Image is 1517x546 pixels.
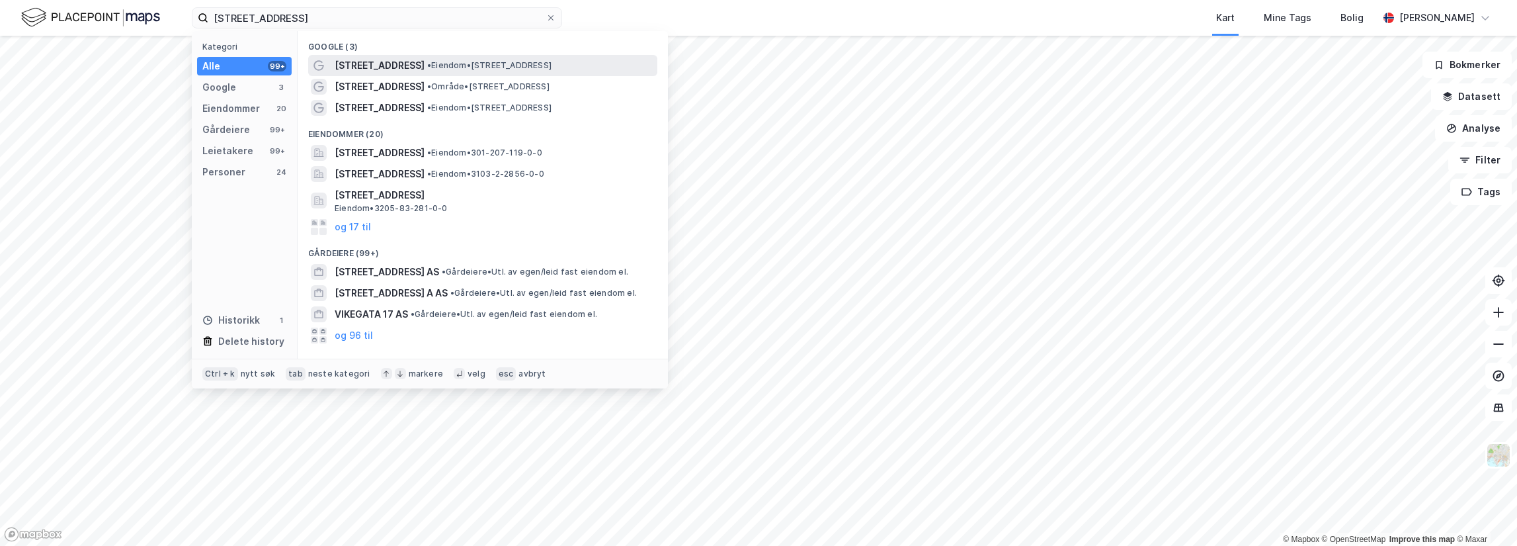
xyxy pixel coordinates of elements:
[335,79,425,95] span: [STREET_ADDRESS]
[202,58,220,74] div: Alle
[427,60,431,70] span: •
[202,367,238,381] div: Ctrl + k
[276,82,286,93] div: 3
[335,264,439,280] span: [STREET_ADDRESS] AS
[335,219,371,235] button: og 17 til
[427,169,431,179] span: •
[427,148,431,158] span: •
[298,346,668,370] div: Leietakere (99+)
[1448,147,1512,173] button: Filter
[442,267,446,277] span: •
[218,334,284,349] div: Delete history
[1422,52,1512,78] button: Bokmerker
[1283,535,1319,544] a: Mapbox
[298,118,668,142] div: Eiendommer (20)
[268,146,286,156] div: 99+
[335,328,373,343] button: og 96 til
[496,367,516,381] div: esc
[308,369,370,379] div: neste kategori
[335,306,408,322] span: VIKEGATA 17 AS
[276,315,286,326] div: 1
[202,164,245,180] div: Personer
[241,369,276,379] div: nytt søk
[1451,482,1517,546] div: Kontrollprogram for chat
[335,166,425,182] span: [STREET_ADDRESS]
[268,61,286,71] div: 99+
[409,369,443,379] div: markere
[335,203,448,214] span: Eiendom • 3205-83-281-0-0
[427,60,552,71] span: Eiendom • [STREET_ADDRESS]
[411,309,597,320] span: Gårdeiere • Utl. av egen/leid fast eiendom el.
[21,6,160,29] img: logo.f888ab2527a4732fd821a326f86c7f29.svg
[276,103,286,114] div: 20
[1264,10,1311,26] div: Mine Tags
[202,143,253,159] div: Leietakere
[335,100,425,116] span: [STREET_ADDRESS]
[298,31,668,55] div: Google (3)
[1431,83,1512,110] button: Datasett
[1340,10,1364,26] div: Bolig
[411,309,415,319] span: •
[442,267,628,277] span: Gårdeiere • Utl. av egen/leid fast eiendom el.
[427,81,550,92] span: Område • [STREET_ADDRESS]
[202,101,260,116] div: Eiendommer
[335,145,425,161] span: [STREET_ADDRESS]
[427,103,431,113] span: •
[450,288,454,298] span: •
[1389,535,1455,544] a: Improve this map
[298,238,668,261] div: Gårdeiere (99+)
[335,58,425,73] span: [STREET_ADDRESS]
[202,79,236,95] div: Google
[202,312,260,328] div: Historikk
[450,288,637,298] span: Gårdeiere • Utl. av egen/leid fast eiendom el.
[1216,10,1235,26] div: Kart
[335,187,652,203] span: [STREET_ADDRESS]
[1322,535,1386,544] a: OpenStreetMap
[427,103,552,113] span: Eiendom • [STREET_ADDRESS]
[518,369,546,379] div: avbryt
[1450,179,1512,205] button: Tags
[1486,443,1511,468] img: Z
[335,285,448,301] span: [STREET_ADDRESS] A AS
[202,42,292,52] div: Kategori
[286,367,306,381] div: tab
[1435,115,1512,142] button: Analyse
[202,122,250,138] div: Gårdeiere
[1399,10,1475,26] div: [PERSON_NAME]
[427,81,431,91] span: •
[276,167,286,177] div: 24
[427,148,542,158] span: Eiendom • 301-207-119-0-0
[468,369,485,379] div: velg
[427,169,544,179] span: Eiendom • 3103-2-2856-0-0
[268,124,286,135] div: 99+
[208,8,546,28] input: Søk på adresse, matrikkel, gårdeiere, leietakere eller personer
[4,527,62,542] a: Mapbox homepage
[1451,482,1517,546] iframe: Chat Widget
